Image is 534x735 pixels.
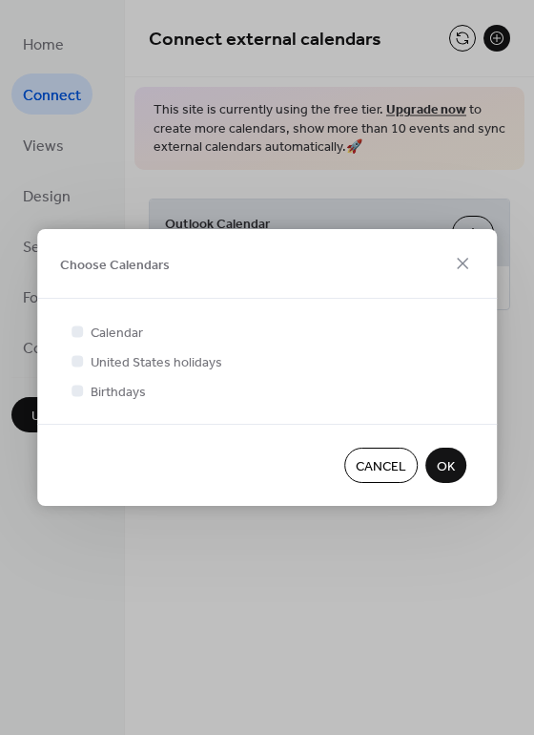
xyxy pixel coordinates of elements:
span: United States holidays [91,353,222,373]
span: Cancel [356,457,406,477]
span: Calendar [91,324,143,344]
span: Birthdays [91,383,146,403]
span: Choose Calendars [60,255,170,275]
button: OK [425,448,466,483]
span: OK [437,457,455,477]
button: Cancel [344,448,418,483]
